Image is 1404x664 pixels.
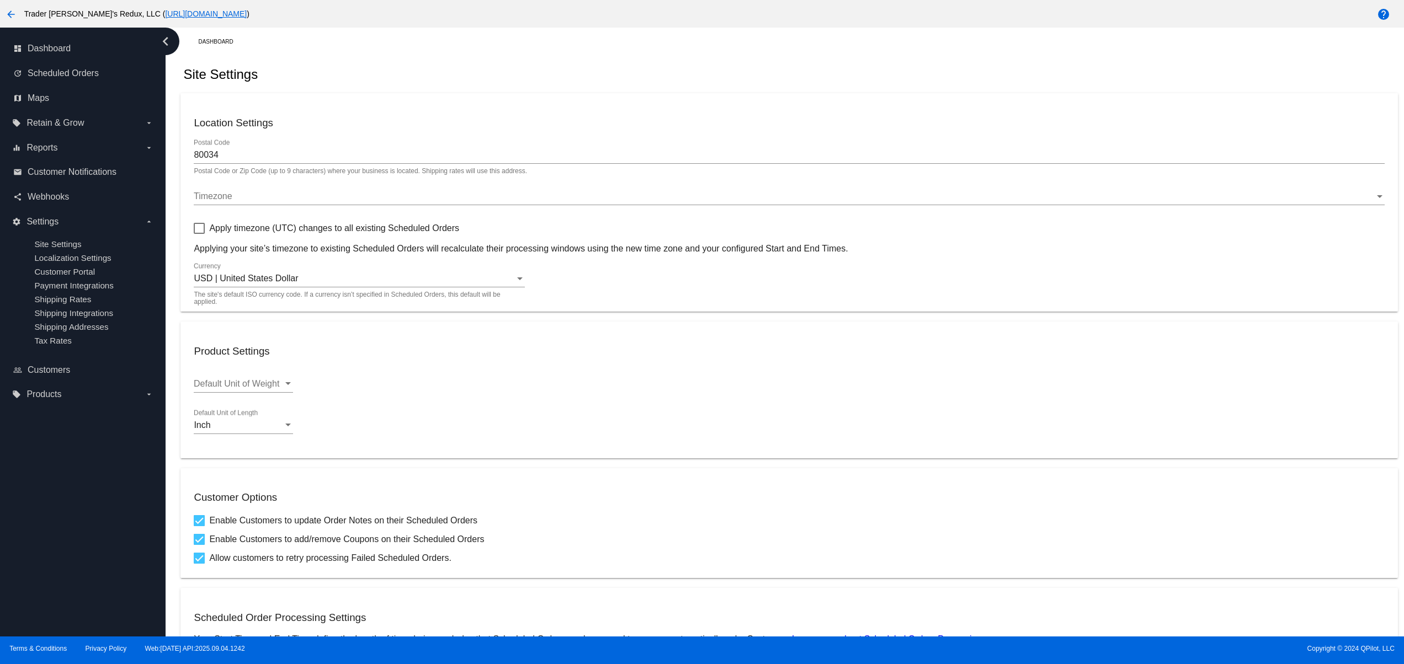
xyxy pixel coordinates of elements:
a: Localization Settings [34,253,111,263]
h3: Location Settings [194,117,1384,129]
span: Maps [28,93,49,103]
span: USD | United States Dollar [194,274,298,283]
span: Customers [28,365,70,375]
span: Inch [194,420,210,430]
i: arrow_drop_down [145,143,153,152]
mat-select: Currency [194,274,525,283]
a: Customer Portal [34,267,95,276]
a: Learn more about Scheduled Orders Processing. [792,634,984,644]
span: Reports [26,143,57,153]
h3: Customer Options [194,491,1384,504]
i: chevron_left [157,33,174,50]
i: update [13,69,22,78]
span: Settings [26,217,59,227]
h2: Site Settings [183,67,258,82]
i: map [13,94,22,103]
a: Site Settings [34,239,81,249]
span: Timezone [194,191,232,201]
i: email [13,168,22,176]
i: share [13,192,22,201]
span: Dashboard [28,44,71,53]
span: Trader [PERSON_NAME]'s Redux, LLC ( ) [24,9,249,18]
a: Tax Rates [34,336,72,345]
mat-hint: The site's default ISO currency code. If a currency isn’t specified in Scheduled Orders, this def... [194,291,518,306]
a: share Webhooks [13,188,153,206]
a: Shipping Addresses [34,322,108,331]
i: arrow_drop_down [145,390,153,399]
a: Payment Integrations [34,281,114,290]
h3: Product Settings [194,345,1384,357]
span: Default Unit of Weight [194,379,279,388]
span: Products [26,389,61,399]
i: arrow_drop_down [145,217,153,226]
a: email Customer Notifications [13,163,153,181]
p: Your Start Time and End Time define the length of time during each day that Scheduled Orders can ... [194,634,1384,644]
p: Applying your site’s timezone to existing Scheduled Orders will recalculate their processing wind... [194,244,1384,254]
a: Shipping Rates [34,294,91,304]
a: update Scheduled Orders [13,65,153,82]
a: Dashboard [198,33,243,50]
mat-icon: help [1377,8,1390,21]
a: [URL][DOMAIN_NAME] [165,9,247,18]
span: Customer Notifications [28,167,116,177]
span: Webhooks [28,192,69,202]
i: local_offer [12,119,21,127]
span: Apply timezone (UTC) changes to all existing Scheduled Orders [209,222,459,235]
a: Web:[DATE] API:2025.09.04.1242 [145,645,245,652]
i: arrow_drop_down [145,119,153,127]
i: equalizer [12,143,21,152]
span: Copyright © 2024 QPilot, LLC [711,645,1395,652]
i: dashboard [13,44,22,53]
i: settings [12,217,21,226]
div: Postal Code or Zip Code (up to 9 characters) where your business is located. Shipping rates will ... [194,168,527,175]
i: local_offer [12,390,21,399]
a: Shipping Integrations [34,308,113,318]
a: dashboard Dashboard [13,40,153,57]
input: Postal Code [194,150,1384,160]
i: people_outline [13,366,22,374]
a: Terms & Conditions [9,645,67,652]
mat-icon: arrow_back [4,8,18,21]
mat-select: Default Unit of Length [194,420,293,430]
mat-select: Timezone [194,191,1384,201]
a: Privacy Policy [86,645,127,652]
a: map Maps [13,89,153,107]
span: Retain & Grow [26,118,84,128]
span: Enable Customers to add/remove Coupons on their Scheduled Orders [209,533,484,546]
mat-select: Default Unit of Weight [194,379,293,389]
a: people_outline Customers [13,361,153,379]
span: Scheduled Orders [28,68,99,78]
span: Enable Customers to update Order Notes on their Scheduled Orders [209,514,477,527]
h3: Scheduled Order Processing Settings [194,612,1384,624]
span: Allow customers to retry processing Failed Scheduled Orders. [209,551,451,565]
